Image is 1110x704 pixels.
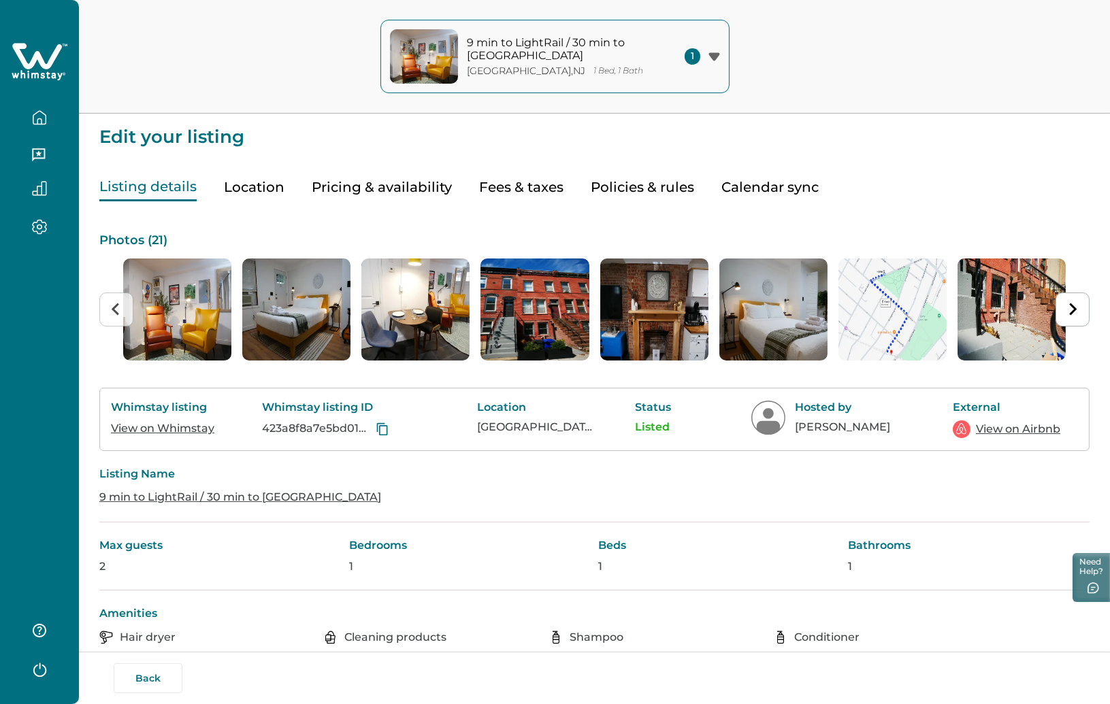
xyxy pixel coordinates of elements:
a: View on Whimstay [111,422,214,435]
p: 1 [848,560,1090,573]
img: list-photos [480,258,589,361]
button: property-cover9 min to LightRail / 30 min to [GEOGRAPHIC_DATA][GEOGRAPHIC_DATA],NJ1 Bed, 1 Bath1 [380,20,730,93]
li: 3 of 21 [361,258,470,361]
button: Calendar sync [721,173,819,201]
p: Photos ( 21 ) [99,234,1090,248]
p: Whimstay listing ID [262,401,436,414]
p: Amenities [99,607,1090,620]
p: Hair dryer [120,631,176,644]
button: Next slide [1056,292,1090,326]
img: list-photos [242,258,350,361]
p: Beds [599,539,840,552]
p: External [953,401,1062,414]
a: View on Airbnb [976,421,1060,437]
p: [PERSON_NAME] [795,420,911,434]
img: amenity-icon [324,631,338,644]
li: 4 of 21 [480,258,589,361]
button: Policies & rules [591,173,694,201]
li: 7 of 21 [838,258,947,361]
li: 2 of 21 [242,258,350,361]
p: Conditioner [794,631,860,644]
img: amenity-icon [774,631,787,644]
p: Whimstay listing [111,401,220,414]
p: Edit your listing [99,114,1090,146]
li: 6 of 21 [719,258,828,361]
p: 2 [99,560,341,573]
img: amenity-icon [549,631,563,644]
span: 1 [685,48,700,65]
p: 1 [599,560,840,573]
img: list-photos [123,258,231,361]
li: 8 of 21 [958,258,1066,361]
img: list-photos [838,258,947,361]
img: list-photos [361,258,470,361]
p: 1 [349,560,591,573]
p: 1 Bed, 1 Bath [593,66,643,76]
button: Location [224,173,284,201]
button: Fees & taxes [479,173,564,201]
button: Previous slide [99,292,133,326]
p: Max guests [99,539,341,552]
p: Listing Name [99,467,1090,481]
li: 1 of 21 [123,258,231,361]
p: Bedrooms [349,539,591,552]
img: list-photos [600,258,708,361]
button: Listing details [99,173,197,201]
p: Bathrooms [848,539,1090,552]
img: list-photos [958,258,1066,361]
img: amenity-icon [99,631,113,644]
p: [GEOGRAPHIC_DATA] , NJ [467,65,585,77]
p: 9 min to LightRail / 30 min to [GEOGRAPHIC_DATA] [467,36,651,63]
p: Cleaning products [344,631,446,644]
p: [GEOGRAPHIC_DATA], [GEOGRAPHIC_DATA], [GEOGRAPHIC_DATA] [477,420,593,434]
p: 423a8f8a7e5bd01b8d84f599036777b8 [262,422,373,435]
img: list-photos [719,258,828,361]
button: Pricing & availability [312,173,452,201]
p: Status [635,401,710,414]
p: Listed [635,420,710,434]
li: 5 of 21 [600,258,708,361]
p: Location [477,401,593,414]
p: Hosted by [795,401,911,414]
a: 9 min to LightRail / 30 min to [GEOGRAPHIC_DATA] [99,490,381,503]
button: Back [114,663,182,693]
p: Shampoo [570,631,623,644]
img: property-cover [390,29,458,84]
